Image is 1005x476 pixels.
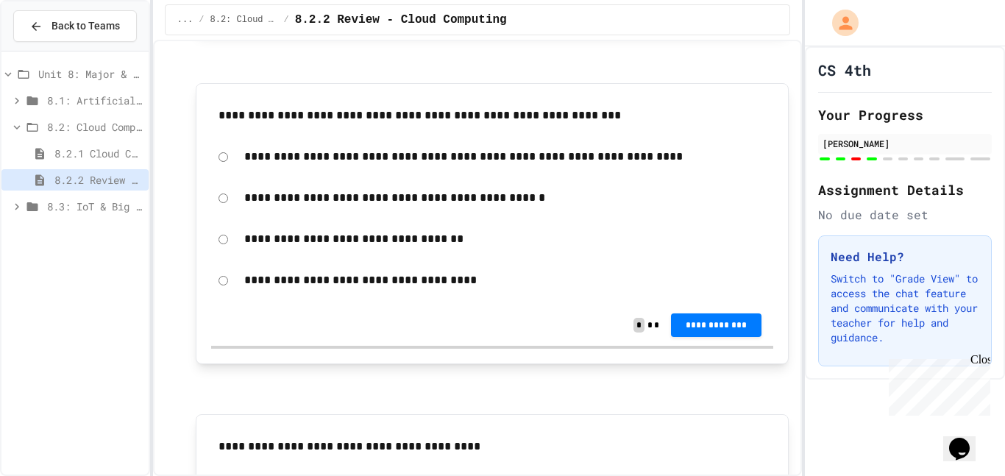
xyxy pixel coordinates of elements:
[283,14,288,26] span: /
[38,66,143,82] span: Unit 8: Major & Emerging Technologies
[47,93,143,108] span: 8.1: Artificial Intelligence Basics
[817,6,862,40] div: My Account
[199,14,204,26] span: /
[210,14,278,26] span: 8.2: Cloud Computing
[13,10,137,42] button: Back to Teams
[823,137,987,150] div: [PERSON_NAME]
[52,18,120,34] span: Back to Teams
[943,417,990,461] iframe: chat widget
[47,119,143,135] span: 8.2: Cloud Computing
[831,248,979,266] h3: Need Help?
[818,206,992,224] div: No due date set
[818,104,992,125] h2: Your Progress
[177,14,193,26] span: ...
[818,180,992,200] h2: Assignment Details
[54,146,143,161] span: 8.2.1 Cloud Computing: Transforming the Digital World
[295,11,507,29] span: 8.2.2 Review - Cloud Computing
[54,172,143,188] span: 8.2.2 Review - Cloud Computing
[47,199,143,214] span: 8.3: IoT & Big Data
[831,271,979,345] p: Switch to "Grade View" to access the chat feature and communicate with your teacher for help and ...
[818,60,871,80] h1: CS 4th
[883,353,990,416] iframe: chat widget
[6,6,102,93] div: Chat with us now!Close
